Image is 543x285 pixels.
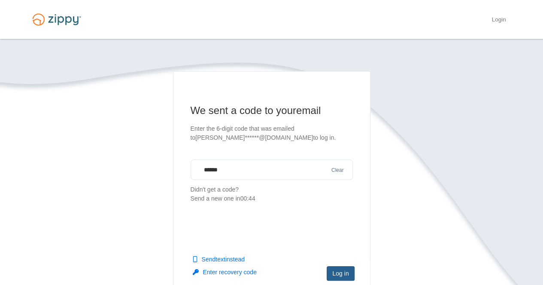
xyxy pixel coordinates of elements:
button: Sendtextinstead [193,255,245,264]
img: Logo [27,9,86,30]
p: Enter the 6-digit code that was emailed to [PERSON_NAME]******@[DOMAIN_NAME] to log in. [191,124,353,142]
div: Send a new one in 00:44 [191,194,353,203]
a: Login [491,16,506,25]
h1: We sent a code to your email [191,104,353,117]
button: Clear [329,166,346,174]
button: Log in [327,266,354,281]
p: Didn't get a code? [191,185,353,203]
button: Enter recovery code [193,268,257,276]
